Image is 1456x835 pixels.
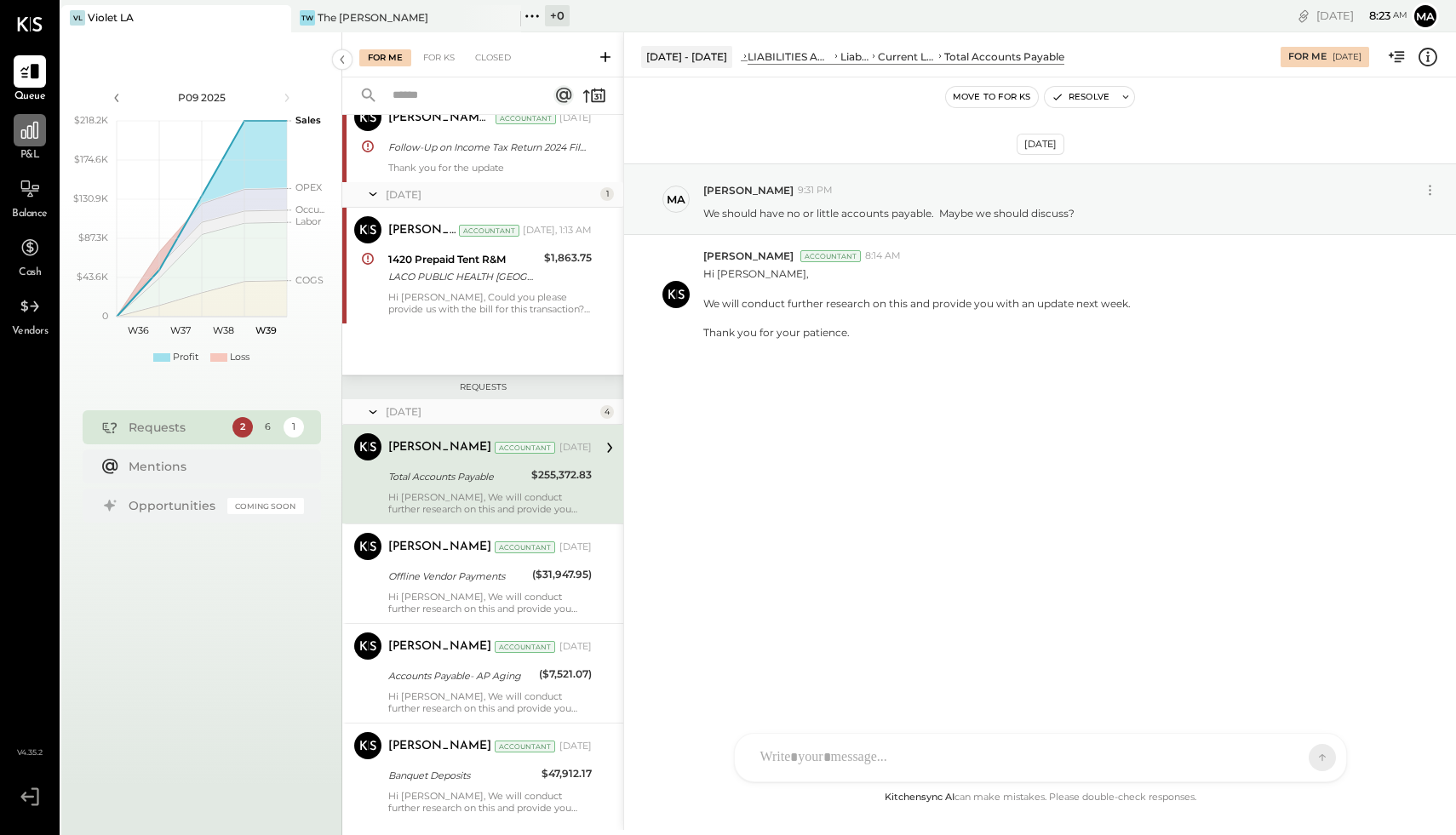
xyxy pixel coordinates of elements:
button: Resolve [1045,87,1116,107]
div: Banquet Deposits [388,767,536,784]
span: [PERSON_NAME] [703,183,794,197]
div: Accountant [495,641,555,653]
text: Sales [295,114,321,126]
div: Accountant [800,250,861,262]
div: [PERSON_NAME] [388,539,491,556]
button: Ma [1412,3,1439,30]
span: Vendors [12,324,49,340]
div: [DATE] [1316,8,1407,24]
div: [DATE] - [DATE] [641,46,732,67]
div: [PERSON_NAME] [388,638,491,655]
div: For KS [415,49,463,66]
text: $130.9K [73,192,108,204]
text: $43.6K [77,271,108,283]
text: 0 [102,310,108,322]
div: [PERSON_NAME] [388,222,456,239]
div: Accountant [459,225,519,237]
div: LACO PUBLIC HEALTH [GEOGRAPHIC_DATA] [GEOGRAPHIC_DATA] [388,268,539,285]
div: The [PERSON_NAME] [318,10,428,25]
div: For Me [359,49,411,66]
div: [DATE] [386,404,596,419]
div: For Me [1288,50,1327,64]
div: Accountant [495,442,555,454]
span: P&L [20,148,40,163]
div: Ma [667,192,685,208]
div: Coming Soon [227,498,304,514]
div: 1 [600,187,614,201]
div: Requests [129,419,224,436]
div: Total Accounts Payable [388,468,526,485]
text: $218.2K [74,114,108,126]
div: Liabilities [840,49,869,64]
text: Labor [295,215,321,227]
div: Total Accounts Payable [944,49,1064,64]
span: Balance [12,207,48,222]
div: + 0 [545,5,570,26]
span: Cash [19,266,41,281]
div: Accounts Payable- AP Aging [388,667,534,684]
div: Violet LA [88,10,134,25]
a: P&L [1,114,59,163]
div: [DATE] [559,540,592,554]
div: $47,912.17 [542,765,592,782]
div: Hi [PERSON_NAME], We will conduct further research on this and provide you with an update next we... [388,790,592,814]
div: Opportunities [129,497,219,514]
div: Hi [PERSON_NAME], We will conduct further research on this and provide you with an update next we... [388,591,592,615]
div: P09 2025 [129,90,274,105]
div: Offline Vendor Payments [388,568,527,585]
p: Hi [PERSON_NAME], We will conduct further research on this and provide you with an update next we... [703,266,1131,340]
div: Requests [351,381,615,393]
div: Thank you for the update [388,162,592,174]
div: VL [70,10,85,26]
text: $87.3K [78,232,108,243]
div: [DATE] [559,441,592,455]
div: Hi [PERSON_NAME], We will conduct further research on this and provide you with an update next we... [388,690,592,714]
a: Queue [1,55,59,105]
text: COGS [295,274,324,286]
span: 9:31 PM [798,184,833,197]
div: [DATE] [559,640,592,654]
text: W36 [127,324,148,336]
div: Hi [PERSON_NAME], We will conduct further research on this and provide you with an update next we... [388,491,592,515]
div: TW [300,10,315,26]
div: Current Liabilities [878,49,936,64]
text: W37 [170,324,191,336]
div: [DATE] [559,112,592,125]
div: Follow-Up on Income Tax Return 2024 Filing and Required Documents [388,139,587,156]
div: Closed [467,49,519,66]
span: Queue [14,89,46,105]
div: LIABILITIES AND EQUITY [748,49,832,64]
text: Occu... [295,203,324,215]
span: 8:14 AM [865,249,901,263]
text: W39 [255,324,276,336]
span: [PERSON_NAME] [703,249,794,263]
div: [PERSON_NAME] [388,738,491,755]
div: [DATE] [386,187,596,202]
div: 2 [232,417,253,438]
div: [DATE], 1:13 AM [523,224,592,237]
div: [DATE] [1017,134,1064,155]
a: Balance [1,173,59,222]
div: 4 [600,405,614,419]
p: We should have no or little accounts payable. Maybe we should discuss? [703,206,1075,220]
div: Accountant [495,541,555,553]
div: [DATE] [1333,51,1361,63]
div: $255,372.83 [531,466,592,483]
div: [DATE] [559,740,592,753]
div: copy link [1295,7,1312,25]
a: Vendors [1,290,59,340]
div: 6 [258,417,278,438]
div: 1420 Prepaid Tent R&M [388,251,539,268]
div: [PERSON_NAME] R [PERSON_NAME] [388,110,492,127]
div: $1,863.75 [544,249,592,266]
div: [PERSON_NAME] [388,439,491,456]
div: ($7,521.07) [539,666,592,683]
text: $174.6K [74,153,108,165]
div: 1 [284,417,304,438]
a: Cash [1,232,59,281]
div: ($31,947.95) [532,566,592,583]
div: Accountant [496,112,556,124]
button: Move to for ks [946,87,1038,107]
div: Accountant [495,741,555,752]
div: Mentions [129,458,295,475]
